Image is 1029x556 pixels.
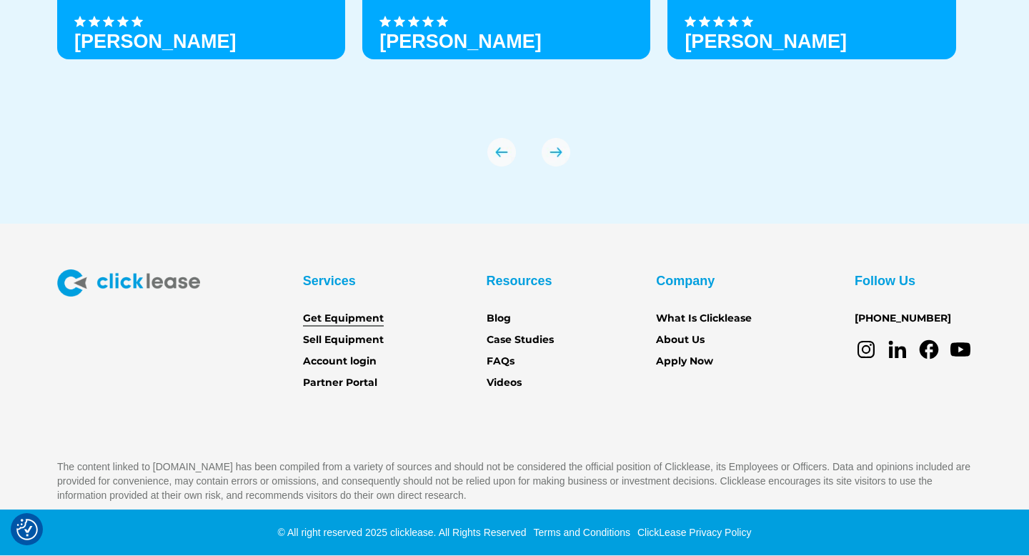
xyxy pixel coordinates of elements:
[656,311,752,327] a: What Is Clicklease
[303,269,356,292] div: Services
[57,269,200,297] img: Clicklease logo
[303,311,384,327] a: Get Equipment
[487,375,522,391] a: Videos
[379,16,391,27] img: Black star icon
[74,16,86,27] img: Black star icon
[855,311,951,327] a: [PHONE_NUMBER]
[685,16,696,27] img: Black star icon
[379,31,542,52] strong: [PERSON_NAME]
[542,138,570,167] img: arrow Icon
[487,138,516,167] img: arrow Icon
[487,138,516,167] div: previous slide
[303,354,377,369] a: Account login
[16,519,38,540] img: Revisit consent button
[656,332,705,348] a: About Us
[303,332,384,348] a: Sell Equipment
[542,138,570,167] div: next slide
[303,375,377,391] a: Partner Portal
[713,16,725,27] img: Black star icon
[487,332,554,348] a: Case Studies
[634,527,752,538] a: ClickLease Privacy Policy
[742,16,753,27] img: Black star icon
[530,527,630,538] a: Terms and Conditions
[422,16,434,27] img: Black star icon
[394,16,405,27] img: Black star icon
[278,525,527,540] div: © All right reserved 2025 clicklease. All Rights Reserved
[103,16,114,27] img: Black star icon
[437,16,448,27] img: Black star icon
[656,354,713,369] a: Apply Now
[408,16,419,27] img: Black star icon
[487,269,552,292] div: Resources
[74,31,237,52] h3: [PERSON_NAME]
[89,16,100,27] img: Black star icon
[656,269,715,292] div: Company
[117,16,129,27] img: Black star icon
[131,16,143,27] img: Black star icon
[727,16,739,27] img: Black star icon
[16,519,38,540] button: Consent Preferences
[57,460,972,502] p: The content linked to [DOMAIN_NAME] has been compiled from a variety of sources and should not be...
[487,311,511,327] a: Blog
[855,269,915,292] div: Follow Us
[487,354,514,369] a: FAQs
[699,16,710,27] img: Black star icon
[685,31,847,52] h3: [PERSON_NAME]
